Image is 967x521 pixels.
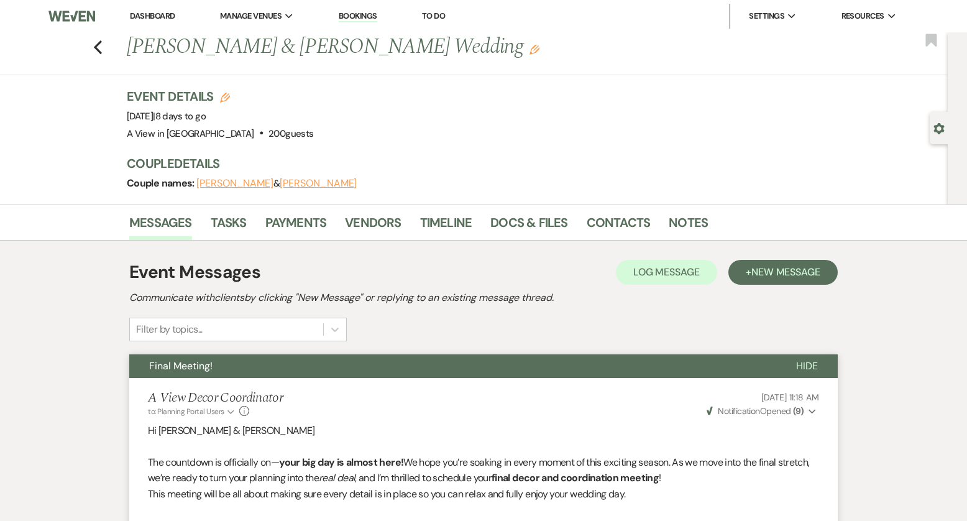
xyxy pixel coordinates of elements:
[127,32,684,62] h1: [PERSON_NAME] & [PERSON_NAME] Wedding
[345,213,401,240] a: Vendors
[149,359,213,372] span: Final Meeting!
[669,213,708,240] a: Notes
[529,44,539,55] button: Edit
[707,405,804,417] span: Opened
[339,11,377,22] a: Bookings
[841,10,884,22] span: Resources
[129,290,838,305] h2: Communicate with clients by clicking "New Message" or replying to an existing message thread.
[319,471,355,484] em: real deal
[129,354,776,378] button: Final Meeting!
[220,10,282,22] span: Manage Venues
[265,213,327,240] a: Payments
[279,456,403,469] strong: your big day is almost here!
[633,265,700,279] span: Log Message
[718,405,759,417] span: Notification
[155,110,206,122] span: 8 days to go
[136,322,203,337] div: Filter by topics...
[48,3,95,29] img: Weven Logo
[127,155,823,172] h3: Couple Details
[148,423,819,439] p: Hi [PERSON_NAME] & [PERSON_NAME]
[420,213,472,240] a: Timeline
[587,213,651,240] a: Contacts
[728,260,838,285] button: +New Message
[153,110,206,122] span: |
[148,454,819,486] p: The countdown is officially on— We hope you’re soaking in every moment of this exciting season. A...
[796,359,818,372] span: Hide
[749,10,784,22] span: Settings
[127,177,196,190] span: Couple names:
[705,405,819,418] button: NotificationOpened (9)
[127,88,313,105] h3: Event Details
[148,407,224,417] span: to: Planning Portal Users
[211,213,247,240] a: Tasks
[148,486,819,502] p: This meeting will be all about making sure every detail is in place so you can relax and fully en...
[776,354,838,378] button: Hide
[793,405,804,417] strong: ( 9 )
[129,259,260,285] h1: Event Messages
[761,392,819,403] span: [DATE] 11:18 AM
[196,178,273,188] button: [PERSON_NAME]
[751,265,820,279] span: New Message
[127,110,206,122] span: [DATE]
[280,178,357,188] button: [PERSON_NAME]
[933,122,945,134] button: Open lead details
[422,11,445,21] a: To Do
[616,260,717,285] button: Log Message
[148,406,236,417] button: to: Planning Portal Users
[268,127,313,140] span: 200 guests
[129,213,192,240] a: Messages
[148,390,283,406] h5: A View Decor Coordinator
[492,471,659,484] strong: final decor and coordination meeting
[127,127,254,140] span: A View in [GEOGRAPHIC_DATA]
[130,11,175,21] a: Dashboard
[196,177,357,190] span: &
[490,213,567,240] a: Docs & Files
